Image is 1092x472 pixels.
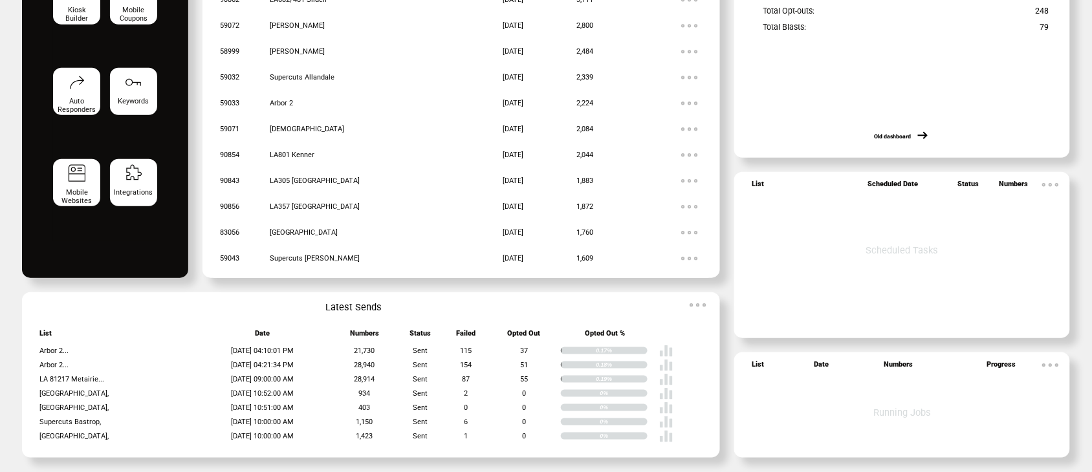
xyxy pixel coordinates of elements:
a: Old dashboard [874,133,911,140]
div: 0% [600,433,648,440]
div: 0.18% [596,361,648,369]
img: poll%20-%20white.svg [659,429,673,444]
span: 1 [464,432,468,440]
span: Sent [413,361,428,369]
span: Total Blasts: [763,22,807,38]
span: 154 [460,361,472,369]
span: [GEOGRAPHIC_DATA], [39,403,109,412]
span: Scheduled Date [868,180,919,194]
span: 21,730 [355,347,375,355]
span: List [752,360,764,374]
span: List [752,180,764,194]
span: Scheduled Tasks [866,244,939,256]
img: ellypsis.svg [677,246,703,272]
a: Auto Responders [53,68,100,149]
span: Sent [413,389,428,398]
span: 2,044 [576,151,593,159]
img: ellypsis.svg [1038,352,1064,378]
span: 2,224 [576,99,593,107]
img: ellypsis.svg [677,91,703,116]
span: [DATE] 10:00:00 AM [231,418,294,426]
a: Integrations [110,159,157,241]
span: 59043 [220,254,239,263]
span: Supercuts [PERSON_NAME] [270,254,360,263]
span: Status [958,180,979,194]
span: 59033 [220,99,239,107]
img: poll%20-%20white.svg [659,387,673,401]
img: ellypsis.svg [677,13,703,39]
span: Supercuts Allandale [270,73,335,81]
span: Opted Out % [585,329,625,343]
span: 79 [1040,22,1049,38]
span: 1,150 [356,418,373,426]
span: 83056 [220,228,239,237]
img: auto-responders.svg [67,73,87,92]
div: 0.17% [596,347,648,354]
img: ellypsis.svg [677,39,703,65]
span: Sent [413,403,428,412]
span: 1,883 [576,177,593,185]
span: [DATE] 04:10:01 PM [231,347,294,355]
span: Supercuts Bastrop, [39,418,101,426]
span: 115 [460,347,472,355]
span: Kiosk Builder [65,6,88,23]
span: 55 [520,375,528,383]
span: [DATE] [503,125,523,133]
span: 6 [464,418,468,426]
span: [GEOGRAPHIC_DATA], [39,432,109,440]
span: 0 [522,418,526,426]
span: Progress [987,360,1016,374]
span: 248 [1036,6,1049,21]
span: LA357 [GEOGRAPHIC_DATA] [270,202,360,211]
div: 0% [600,390,648,397]
img: ellypsis.svg [677,168,703,194]
span: 59072 [220,21,239,30]
span: Numbers [884,360,913,374]
span: Status [410,329,431,343]
span: 59071 [220,125,239,133]
span: 403 [359,403,371,412]
span: Keywords [118,97,149,105]
span: [DATE] [503,73,523,81]
span: 58999 [220,47,239,56]
span: 1,760 [576,228,593,237]
span: 0 [522,432,526,440]
img: ellypsis.svg [685,292,711,318]
span: LA 81217 Metairie... [39,375,104,383]
img: poll%20-%20white.svg [659,372,673,387]
img: ellypsis.svg [1038,172,1064,198]
span: LA801 Kenner [270,151,315,159]
img: ellypsis.svg [677,65,703,91]
img: poll%20-%20white.svg [659,358,673,372]
img: poll%20-%20white.svg [659,415,673,429]
span: [DATE] [503,99,523,107]
span: Opted Out [507,329,540,343]
span: 37 [520,347,528,355]
span: 51 [520,361,528,369]
span: [DATE] [503,47,523,56]
span: 90854 [220,151,239,159]
span: Date [814,360,829,374]
span: [DATE] 10:52:00 AM [231,389,294,398]
img: integrations.svg [124,164,143,183]
span: [DATE] [503,228,523,237]
span: [PERSON_NAME] [270,47,325,56]
span: [GEOGRAPHIC_DATA], [39,389,109,398]
span: Total Opt-outs: [763,6,815,21]
span: Date [255,329,270,343]
span: Arbor 2 [270,99,294,107]
span: [DATE] 10:51:00 AM [231,403,294,412]
img: mobile-websites.svg [67,164,87,183]
span: Arbor 2... [39,361,69,369]
span: Numbers [350,329,379,343]
span: Sent [413,347,428,355]
span: Sent [413,375,428,383]
img: poll%20-%20white.svg [659,344,673,358]
span: Sent [413,432,428,440]
span: [DATE] 09:00:00 AM [231,375,294,383]
span: [DEMOGRAPHIC_DATA] [270,125,345,133]
span: [PERSON_NAME] [270,21,325,30]
span: 2,084 [576,125,593,133]
span: 2,800 [576,21,593,30]
span: Failed [456,329,475,343]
